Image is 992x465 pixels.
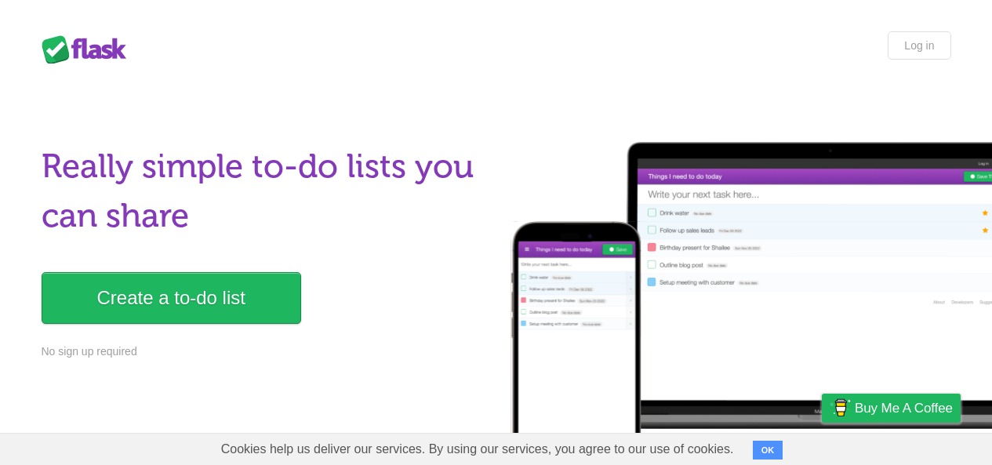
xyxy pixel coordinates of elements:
[753,441,783,460] button: OK
[888,31,950,60] a: Log in
[42,142,487,241] h1: Really simple to-do lists you can share
[42,343,487,360] p: No sign up required
[855,394,953,422] span: Buy me a coffee
[42,35,136,64] div: Flask Lists
[830,394,851,421] img: Buy me a coffee
[822,394,961,423] a: Buy me a coffee
[205,434,750,465] span: Cookies help us deliver our services. By using our services, you agree to our use of cookies.
[42,272,301,324] a: Create a to-do list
